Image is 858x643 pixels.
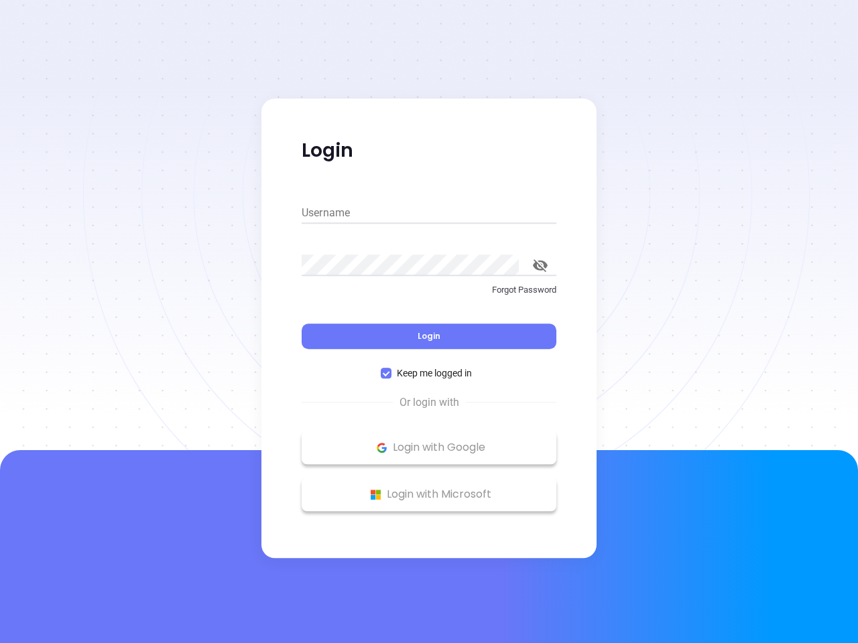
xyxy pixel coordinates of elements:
span: Login [418,330,440,342]
button: Google Logo Login with Google [302,431,556,464]
a: Forgot Password [302,283,556,307]
span: Keep me logged in [391,366,477,380]
button: Login [302,324,556,349]
p: Forgot Password [302,283,556,297]
button: toggle password visibility [524,249,556,281]
p: Login with Microsoft [308,484,550,504]
p: Login [302,139,556,163]
span: Or login with [393,395,466,411]
img: Google Logo [373,439,390,456]
p: Login with Google [308,437,550,457]
img: Microsoft Logo [367,486,384,503]
button: Microsoft Logo Login with Microsoft [302,478,556,511]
